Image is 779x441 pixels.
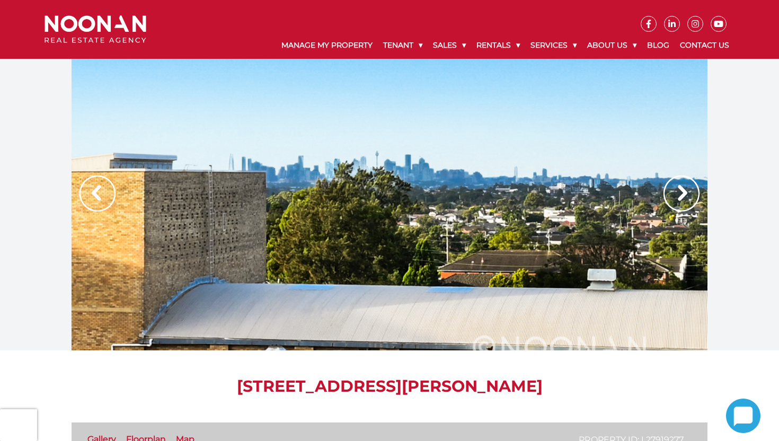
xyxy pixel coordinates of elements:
[72,377,707,396] h1: [STREET_ADDRESS][PERSON_NAME]
[675,32,734,59] a: Contact Us
[45,15,146,43] img: Noonan Real Estate Agency
[79,175,116,211] img: Arrow slider
[525,32,582,59] a: Services
[642,32,675,59] a: Blog
[663,175,700,211] img: Arrow slider
[471,32,525,59] a: Rentals
[378,32,428,59] a: Tenant
[428,32,471,59] a: Sales
[276,32,378,59] a: Manage My Property
[582,32,642,59] a: About Us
